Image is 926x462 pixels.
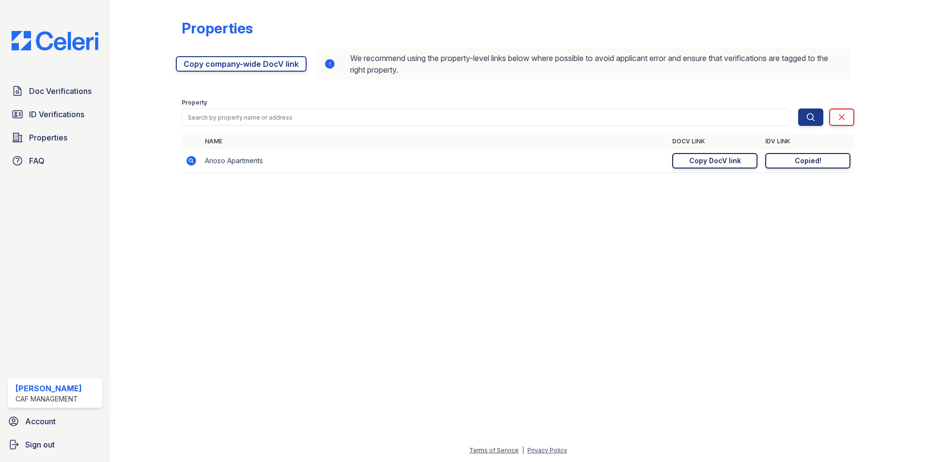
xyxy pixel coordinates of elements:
a: Account [4,412,106,431]
a: Privacy Policy [527,447,567,454]
span: Doc Verifications [29,85,92,97]
div: Properties [182,19,253,37]
span: Properties [29,132,67,143]
a: Copy DocV link [672,153,757,169]
div: CAF Management [15,394,82,404]
a: FAQ [8,151,102,170]
a: Properties [8,128,102,147]
div: We recommend using the property-level links below where possible to avoid applicant error and ens... [316,48,850,79]
span: FAQ [29,155,45,167]
a: ID Verifications [8,105,102,124]
span: Sign out [25,439,55,450]
div: [PERSON_NAME] [15,383,82,394]
a: Doc Verifications [8,81,102,101]
th: IDV Link [761,134,854,149]
a: Sign out [4,435,106,454]
a: Terms of Service [469,447,519,454]
a: Copied! [765,153,850,169]
span: ID Verifications [29,108,84,120]
img: CE_Logo_Blue-a8612792a0a2168367f1c8372b55b34899dd931a85d93a1a3d3e32e68fde9ad4.png [4,31,106,50]
td: Arioso Apartments [201,149,668,173]
span: Account [25,416,56,427]
label: Property [182,99,207,107]
a: Copy company-wide DocV link [176,56,307,72]
th: DocV Link [668,134,761,149]
input: Search by property name or address [182,108,790,126]
div: Copy DocV link [689,156,741,166]
th: Name [201,134,668,149]
div: | [522,447,524,454]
